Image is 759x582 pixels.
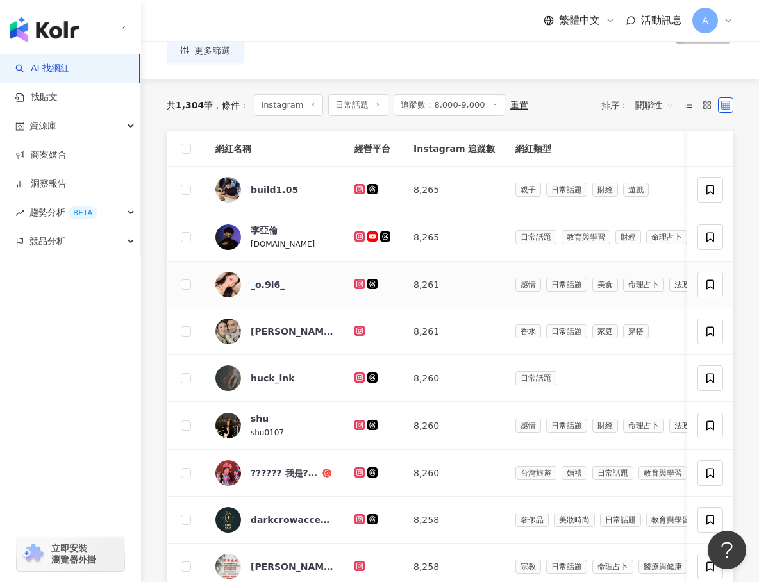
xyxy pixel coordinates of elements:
span: 趨勢分析 [29,198,97,227]
a: searchAI 找網紅 [15,62,69,75]
span: 奢侈品 [515,513,549,527]
span: 美食 [592,278,618,292]
a: KOL Avatar_o.9l6_ [215,272,334,297]
span: 條件 ： [213,100,249,110]
span: 日常話題 [515,230,556,244]
a: KOL Avatarhuck_ink [215,365,334,391]
span: [DOMAIN_NAME] [251,240,315,249]
span: 日常話題 [546,560,587,574]
span: 財經 [592,183,618,197]
span: 感情 [515,419,541,433]
span: 日常話題 [546,183,587,197]
span: 美妝時尚 [554,513,595,527]
span: 競品分析 [29,227,65,256]
span: 關聯性 [635,95,674,115]
a: KOL Avatar李亞倫[DOMAIN_NAME] [215,224,334,251]
span: 日常話題 [546,324,587,338]
img: KOL Avatar [215,507,241,533]
img: chrome extension [21,544,46,564]
a: KOL Avatar[PERSON_NAME] [215,554,334,579]
a: KOL Avatar?????? 我是?塔 ७ [215,460,334,486]
img: KOL Avatar [215,365,241,391]
iframe: Help Scout Beacon - Open [708,531,746,569]
span: 教育與學習 [646,513,695,527]
img: KOL Avatar [215,177,241,203]
div: _o.9l6_ [251,278,285,291]
div: darkcrowaccessory [251,513,334,526]
img: logo [10,17,79,42]
img: KOL Avatar [215,319,241,344]
td: 8,260 [403,450,505,497]
img: KOL Avatar [215,554,241,579]
div: 重置 [510,100,528,110]
div: 共 筆 [167,100,213,110]
span: 教育與學習 [638,466,687,480]
td: 8,260 [403,355,505,402]
div: [PERSON_NAME] [251,560,334,573]
img: KOL Avatar [215,272,241,297]
div: 排序： [601,95,681,115]
span: 資源庫 [29,112,56,140]
span: 日常話題 [328,94,388,116]
img: KOL Avatar [215,413,241,438]
th: 經營平台 [344,131,403,167]
button: 更多篩選 [167,38,244,63]
a: KOL Avatarbuild1.05 [215,177,334,203]
th: 網紅名稱 [205,131,344,167]
span: 1,304 [176,100,204,110]
a: KOL Avatardarkcrowaccessory [215,507,334,533]
span: 醫療與健康 [638,560,687,574]
a: 找貼文 [15,91,58,104]
span: A [702,13,708,28]
span: 更多篩選 [194,46,230,56]
span: 日常話題 [600,513,641,527]
span: 感情 [515,278,541,292]
a: chrome extension立即安裝 瀏覽器外掛 [17,536,124,571]
span: 日常話題 [592,466,633,480]
div: [PERSON_NAME] [251,325,334,338]
span: 穿搭 [623,324,649,338]
div: BETA [68,206,97,219]
span: 命理占卜 [623,419,664,433]
span: rise [15,208,24,217]
span: 宗教 [515,560,541,574]
span: 親子 [515,183,541,197]
span: 日常話題 [546,419,587,433]
span: 家庭 [592,324,618,338]
span: 活動訊息 [641,14,682,26]
div: 李亞倫 [251,224,278,237]
span: Instagram [254,94,323,116]
a: 洞察報告 [15,178,67,190]
span: 命理占卜 [646,230,687,244]
span: shu0107 [251,428,284,437]
a: KOL Avatarshushu0107 [215,412,334,439]
span: 追蹤數：8,000-9,000 [394,94,505,116]
img: KOL Avatar [215,224,241,250]
td: 8,260 [403,402,505,450]
span: 繁體中文 [559,13,600,28]
td: 8,261 [403,262,505,308]
span: 法政社會 [669,419,710,433]
a: 商案媒合 [15,149,67,162]
span: 財經 [615,230,641,244]
span: 財經 [592,419,618,433]
span: 日常話題 [546,278,587,292]
span: 香水 [515,324,541,338]
td: 8,258 [403,497,505,544]
span: 命理占卜 [623,278,664,292]
span: 遊戲 [623,183,649,197]
div: ?????? 我是?塔 ७ [251,467,320,479]
span: 日常話題 [515,371,556,385]
td: 8,265 [403,213,505,262]
span: 台灣旅遊 [515,466,556,480]
a: KOL Avatar[PERSON_NAME] [215,319,334,344]
td: 8,265 [403,167,505,213]
div: shu [251,412,269,425]
span: 教育與學習 [562,230,610,244]
div: huck_ink [251,372,295,385]
span: 立即安裝 瀏覽器外掛 [51,542,96,565]
span: 法政社會 [669,278,710,292]
div: build1.05 [251,183,298,196]
span: 命理占卜 [592,560,633,574]
th: Instagram 追蹤數 [403,131,505,167]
